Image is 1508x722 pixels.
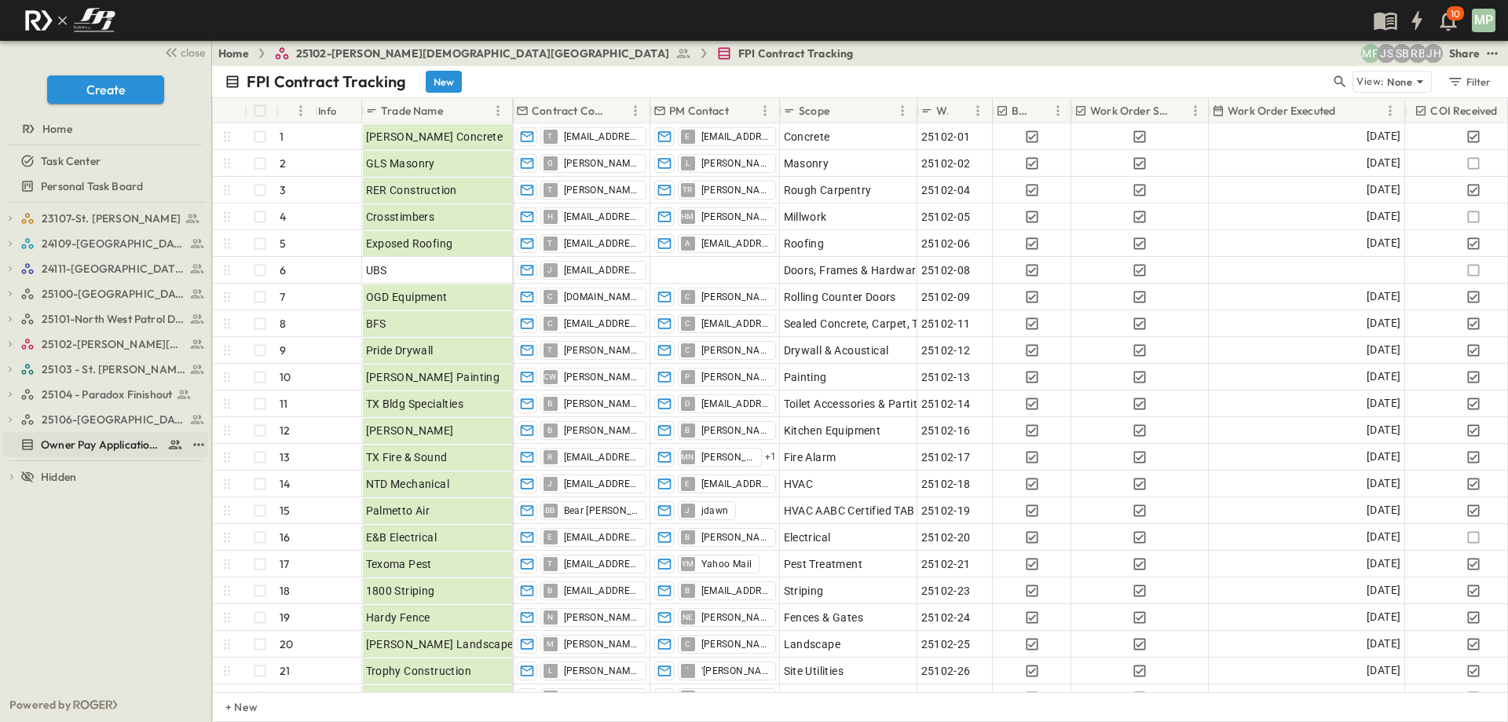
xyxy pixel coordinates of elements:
[1451,8,1460,20] p: 10
[1367,314,1400,332] span: [DATE]
[20,383,205,405] a: 25104 - Paradox Finishout
[951,102,968,119] button: Sort
[3,118,205,140] a: Home
[280,476,290,492] p: 14
[921,129,971,145] span: 25102-01
[564,157,639,170] span: [PERSON_NAME][EMAIL_ADDRESS][DOMAIN_NAME]
[366,690,492,706] span: [PERSON_NAME] & Sons
[921,182,971,198] span: 25102-04
[1356,73,1384,90] p: View:
[547,296,553,297] span: C
[366,289,448,305] span: OGD Equipment
[784,129,830,145] span: Concrete
[1381,101,1400,120] button: Menu
[701,184,769,196] span: [PERSON_NAME]
[296,46,669,61] span: 25102-[PERSON_NAME][DEMOGRAPHIC_DATA][GEOGRAPHIC_DATA]
[564,638,639,651] span: [PERSON_NAME][EMAIL_ADDRESS][DOMAIN_NAME]
[547,590,552,591] span: B
[701,371,769,383] span: [PERSON_NAME][EMAIL_ADDRESS][DOMAIN_NAME]
[544,376,557,377] span: CW
[716,46,854,61] a: FPI Contract Tracking
[1367,475,1400,493] span: [DATE]
[291,101,310,120] button: Menu
[1090,103,1170,119] p: Work Order Sent
[42,387,172,402] span: 25104 - Paradox Finishout
[366,156,435,171] span: GLS Masonry
[1424,44,1443,63] div: Jose Hurtado (jhurtado@fpibuilders.com)
[784,209,827,225] span: Millwork
[564,424,639,437] span: [PERSON_NAME][EMAIL_ADDRESS][DOMAIN_NAME]
[366,369,500,385] span: [PERSON_NAME] Painting
[1367,154,1400,172] span: [DATE]
[20,283,205,305] a: 25100-Vanguard Prep School
[1472,9,1495,32] div: MP
[1338,102,1356,119] button: Sort
[564,130,639,143] span: [EMAIL_ADDRESS][DOMAIN_NAME]
[564,291,639,303] span: [DOMAIN_NAME][EMAIL_ADDRESS][DOMAIN_NAME]
[1367,234,1400,252] span: [DATE]
[280,289,285,305] p: 7
[181,45,205,60] span: close
[701,344,769,357] span: [PERSON_NAME]
[318,89,337,133] div: Info
[446,102,463,119] button: Sort
[1367,127,1400,145] span: [DATE]
[921,503,971,519] span: 25102-19
[784,449,836,465] span: Fire Alarm
[225,699,235,715] p: + New
[921,556,971,572] span: 25102-21
[3,332,208,357] div: 25102-Christ The Redeemer Anglican Churchtest
[489,101,507,120] button: Menu
[547,456,552,457] span: R
[1367,635,1400,653] span: [DATE]
[366,182,457,198] span: RER Construction
[547,269,552,270] span: J
[366,129,503,145] span: [PERSON_NAME] Concrete
[547,483,552,484] span: J
[609,102,626,119] button: Sort
[921,476,971,492] span: 25102-18
[564,611,639,624] span: [PERSON_NAME][EMAIL_ADDRESS][DOMAIN_NAME]
[784,636,841,652] span: Landscape
[564,211,639,223] span: [EMAIL_ADDRESS][DOMAIN_NAME]
[784,316,1032,332] span: Sealed Concrete, Carpet, Tile & Resilient Flooring
[799,103,829,119] p: Scope
[1367,394,1400,412] span: [DATE]
[564,531,639,544] span: [EMAIL_ADDRESS][DOMAIN_NAME]
[41,469,76,485] span: Hidden
[701,157,769,170] span: [PERSON_NAME]
[280,156,286,171] p: 2
[784,583,824,599] span: Striping
[564,371,639,383] span: [PERSON_NAME]
[701,611,769,624] span: [PERSON_NAME]
[701,237,769,250] span: [EMAIL_ADDRESS][DOMAIN_NAME]
[280,663,290,679] p: 21
[1387,74,1412,90] p: None
[366,610,430,625] span: Hardy Fence
[366,556,432,572] span: Texoma Pest
[3,357,208,382] div: 25103 - St. [PERSON_NAME] Phase 2test
[315,98,362,123] div: Info
[921,396,971,412] span: 25102-14
[3,432,208,457] div: Owner Pay Application Trackingtest
[1367,688,1400,706] span: [DATE]
[784,396,939,412] span: Toilet Accessories & Partitions
[1447,73,1492,90] div: Filter
[1361,44,1380,63] div: Monica Pruteanu (mpruteanu@fpibuilders.com)
[921,316,971,332] span: 25102-11
[1367,608,1400,626] span: [DATE]
[1036,102,1053,119] button: Sort
[1393,44,1411,63] div: Sterling Barnett (sterling@fpibuilders.com)
[921,610,971,625] span: 25102-24
[921,289,971,305] span: 25102-09
[701,451,755,464] span: [PERSON_NAME]
[833,102,850,119] button: Sort
[20,258,205,280] a: 24111-[GEOGRAPHIC_DATA]
[547,243,552,244] span: T
[366,262,387,278] span: UBS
